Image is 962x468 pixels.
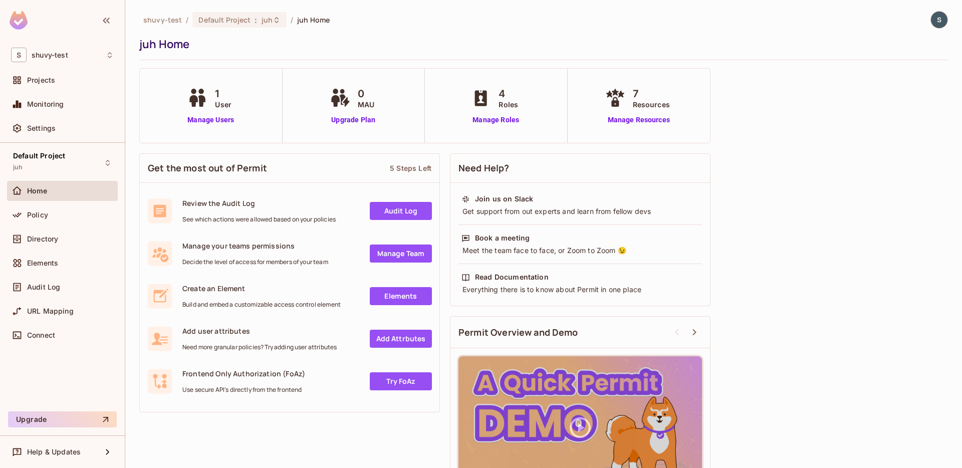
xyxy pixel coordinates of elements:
[215,86,231,101] span: 1
[262,15,273,25] span: juh
[182,386,305,394] span: Use secure API's directly from the frontend
[461,285,699,295] div: Everything there is to know about Permit in one place
[475,194,533,204] div: Join us on Slack
[370,330,432,348] a: Add Attrbutes
[182,241,328,251] span: Manage your teams permissions
[370,202,432,220] a: Audit Log
[370,372,432,390] a: Try FoAz
[13,152,65,160] span: Default Project
[27,211,48,219] span: Policy
[182,215,336,223] span: See which actions were allowed based on your policies
[27,76,55,84] span: Projects
[27,124,56,132] span: Settings
[27,235,58,243] span: Directory
[370,287,432,305] a: Elements
[499,99,518,110] span: Roles
[182,343,337,351] span: Need more granular policies? Try adding user attributes
[461,246,699,256] div: Meet the team face to face, or Zoom to Zoom 😉
[27,448,81,456] span: Help & Updates
[198,15,251,25] span: Default Project
[475,272,549,282] div: Read Documentation
[215,99,231,110] span: User
[27,100,64,108] span: Monitoring
[475,233,530,243] div: Book a meeting
[358,99,374,110] span: MAU
[185,115,236,125] a: Manage Users
[458,162,510,174] span: Need Help?
[458,326,578,339] span: Permit Overview and Demo
[27,307,74,315] span: URL Mapping
[186,15,188,25] li: /
[328,115,379,125] a: Upgrade Plan
[291,15,293,25] li: /
[931,12,947,28] img: shuvy ankor
[182,326,337,336] span: Add user attributes
[358,86,374,101] span: 0
[297,15,330,25] span: juh Home
[390,163,431,173] div: 5 Steps Left
[182,301,341,309] span: Build and embed a customizable access control element
[461,206,699,216] div: Get support from out experts and learn from fellow devs
[182,258,328,266] span: Decide the level of access for members of your team
[139,37,943,52] div: juh Home
[10,11,28,30] img: SReyMgAAAABJRU5ErkJggg==
[148,162,267,174] span: Get the most out of Permit
[182,284,341,293] span: Create an Element
[8,411,117,427] button: Upgrade
[468,115,523,125] a: Manage Roles
[499,86,518,101] span: 4
[27,259,58,267] span: Elements
[32,51,68,59] span: Workspace: shuvy-test
[182,198,336,208] span: Review the Audit Log
[370,245,432,263] a: Manage Team
[254,16,258,24] span: :
[27,283,60,291] span: Audit Log
[633,86,670,101] span: 7
[13,163,23,171] span: juh
[27,187,48,195] span: Home
[182,369,305,378] span: Frontend Only Authorization (FoAz)
[143,15,182,25] span: the active workspace
[633,99,670,110] span: Resources
[603,115,675,125] a: Manage Resources
[11,48,27,62] span: S
[27,331,55,339] span: Connect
